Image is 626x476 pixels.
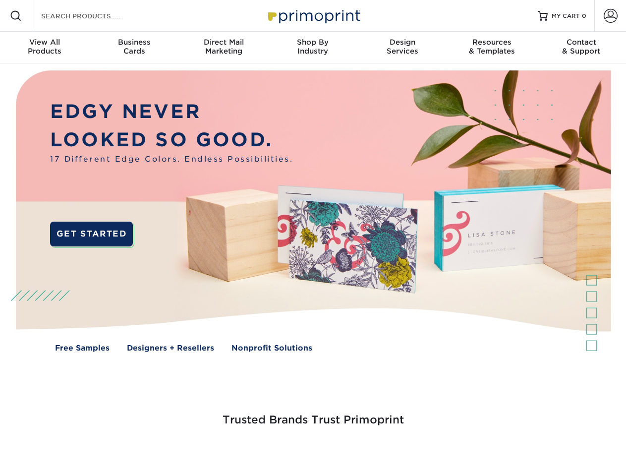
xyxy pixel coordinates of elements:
span: 0 [582,12,586,19]
span: Business [89,38,178,47]
a: Shop ByIndustry [268,32,357,63]
img: Primoprint [264,5,363,26]
p: LOOKED SO GOOD. [50,126,293,154]
span: MY CART [552,12,580,20]
div: Services [358,38,447,56]
span: Contact [537,38,626,47]
a: DesignServices [358,32,447,63]
input: SEARCH PRODUCTS..... [40,10,137,22]
div: Industry [268,38,357,56]
div: Marketing [179,38,268,56]
a: Contact& Support [537,32,626,63]
a: BusinessCards [89,32,178,63]
a: Designers + Resellers [127,343,214,354]
span: Shop By [268,38,357,47]
h3: Trusted Brands Trust Primoprint [23,390,603,438]
a: GET STARTED [50,222,133,246]
a: Free Samples [55,343,110,354]
div: & Support [537,38,626,56]
div: & Templates [447,38,536,56]
a: Nonprofit Solutions [231,343,312,354]
a: Direct MailMarketing [179,32,268,63]
span: Resources [447,38,536,47]
span: Direct Mail [179,38,268,47]
span: 17 Different Edge Colors. Endless Possibilities. [50,154,293,165]
p: EDGY NEVER [50,98,293,126]
div: Cards [89,38,178,56]
a: Resources& Templates [447,32,536,63]
span: Design [358,38,447,47]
